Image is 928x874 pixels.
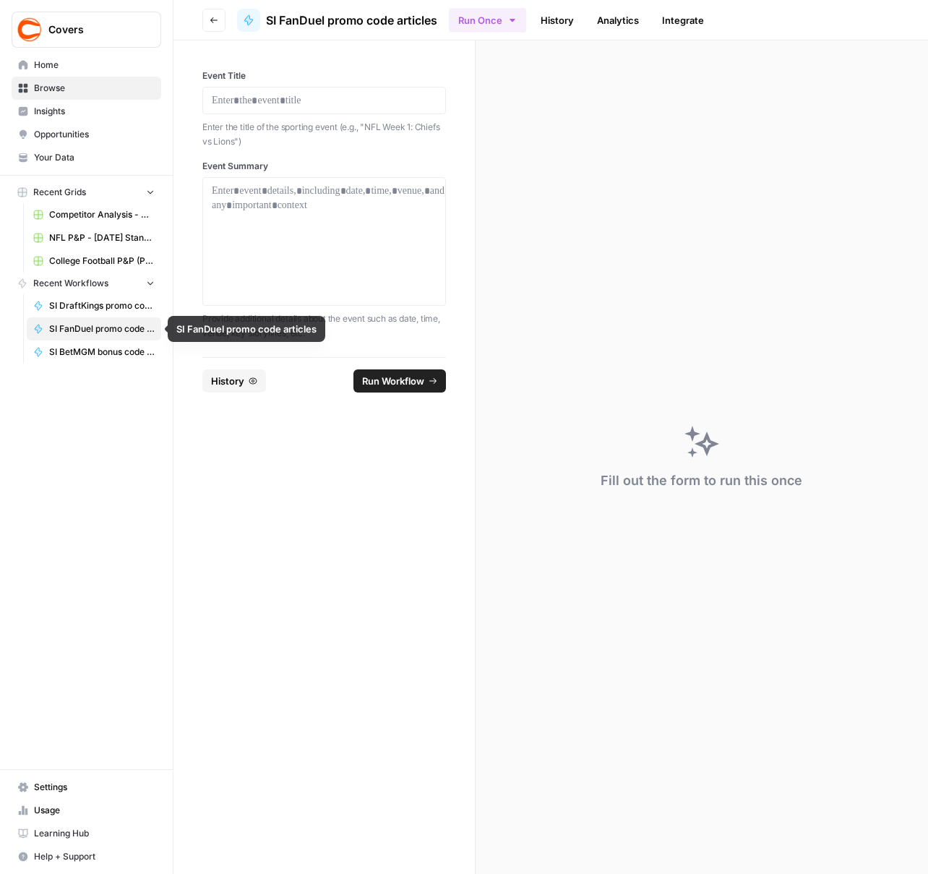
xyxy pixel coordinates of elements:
button: Recent Grids [12,181,161,203]
button: Workspace: Covers [12,12,161,48]
a: Learning Hub [12,822,161,845]
span: Settings [34,781,155,794]
a: SI FanDuel promo code articles [27,317,161,340]
p: Enter the title of the sporting event (e.g., "NFL Week 1: Chiefs vs Lions") [202,120,446,148]
p: Provide additional details about the event such as date, time, venue, key storylines, etc. [202,312,446,340]
button: History [202,369,266,393]
a: Analytics [588,9,648,32]
span: Browse [34,82,155,95]
label: Event Summary [202,160,446,173]
a: Usage [12,799,161,822]
span: College Football P&P (Production) Grid (3) [49,254,155,267]
span: Covers [48,22,136,37]
a: SI BetMGM bonus code articles [27,340,161,364]
label: Event Title [202,69,446,82]
a: Opportunities [12,123,161,146]
button: Help + Support [12,845,161,868]
span: Recent Grids [33,186,86,199]
span: Competitor Analysis - URL Specific Grid [49,208,155,221]
a: Browse [12,77,161,100]
span: NFL P&P - [DATE] Standard (Production) Grid (3) [49,231,155,244]
a: SI DraftKings promo code - Bet $5, get $200 if you win [27,294,161,317]
a: Insights [12,100,161,123]
a: History [532,9,583,32]
span: Learning Hub [34,827,155,840]
span: Help + Support [34,850,155,863]
img: Covers Logo [17,17,43,43]
span: History [211,374,244,388]
span: Usage [34,804,155,817]
span: SI DraftKings promo code - Bet $5, get $200 if you win [49,299,155,312]
span: Insights [34,105,155,118]
span: Run Workflow [362,374,424,388]
a: Home [12,53,161,77]
a: College Football P&P (Production) Grid (3) [27,249,161,273]
span: SI FanDuel promo code articles [266,12,437,29]
div: Fill out the form to run this once [601,471,802,491]
a: NFL P&P - [DATE] Standard (Production) Grid (3) [27,226,161,249]
button: Run Once [449,8,526,33]
button: Recent Workflows [12,273,161,294]
span: SI BetMGM bonus code articles [49,346,155,359]
span: SI FanDuel promo code articles [49,322,155,335]
span: Recent Workflows [33,277,108,290]
span: Your Data [34,151,155,164]
button: Run Workflow [353,369,446,393]
span: Home [34,59,155,72]
a: SI FanDuel promo code articles [237,9,437,32]
a: Your Data [12,146,161,169]
a: Competitor Analysis - URL Specific Grid [27,203,161,226]
a: Integrate [653,9,713,32]
a: Settings [12,776,161,799]
span: Opportunities [34,128,155,141]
